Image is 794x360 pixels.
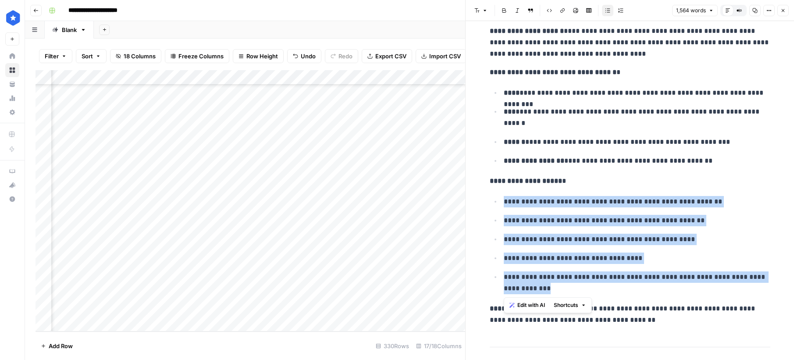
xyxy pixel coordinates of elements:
span: Filter [45,52,59,61]
a: Settings [5,105,19,119]
a: AirOps Academy [5,164,19,178]
button: Redo [325,49,358,63]
span: 18 Columns [124,52,156,61]
span: Redo [338,52,352,61]
button: 1,564 words [672,5,718,16]
button: Export CSV [362,49,412,63]
span: Edit with AI [517,301,545,309]
button: Import CSV [416,49,466,63]
span: Add Row [49,342,73,350]
button: Shortcuts [550,299,590,311]
button: Workspace: ConsumerAffairs [5,7,19,29]
button: Row Height [233,49,284,63]
span: Import CSV [429,52,461,61]
button: Undo [287,49,321,63]
a: Home [5,49,19,63]
button: Add Row [36,339,78,353]
span: 1,564 words [676,7,706,14]
span: Sort [82,52,93,61]
span: Shortcuts [554,301,578,309]
span: Row Height [246,52,278,61]
div: 330 Rows [372,339,413,353]
button: Sort [76,49,107,63]
span: Export CSV [375,52,406,61]
a: Usage [5,91,19,105]
button: What's new? [5,178,19,192]
a: Browse [5,63,19,77]
button: Help + Support [5,192,19,206]
a: Blank [45,21,94,39]
span: Undo [301,52,316,61]
a: Your Data [5,77,19,91]
button: Edit with AI [506,299,548,311]
img: ConsumerAffairs Logo [5,10,21,26]
button: Freeze Columns [165,49,229,63]
div: Blank [62,25,77,34]
div: What's new? [6,178,19,192]
div: 17/18 Columns [413,339,465,353]
button: Filter [39,49,72,63]
span: Freeze Columns [178,52,224,61]
button: 18 Columns [110,49,161,63]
